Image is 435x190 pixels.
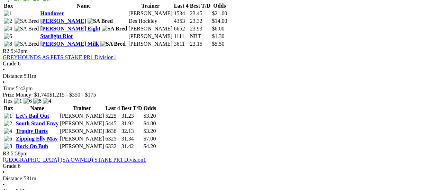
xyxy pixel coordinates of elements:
[190,33,211,40] td: NBT
[3,157,146,163] a: [GEOGRAPHIC_DATA] (SA OWNED) STAKE PR1 Division1
[143,120,156,126] span: $4.80
[128,40,173,47] td: [PERSON_NAME]
[15,26,39,32] img: SA Bred
[3,163,18,169] span: Grade:
[4,128,12,134] img: 4
[105,112,120,119] td: 5225
[212,10,227,16] span: $21.00
[173,25,189,32] td: 6652
[3,151,9,156] span: R3
[3,48,9,54] span: R2
[190,10,211,17] td: 23.45
[128,10,173,17] td: [PERSON_NAME]
[43,98,51,104] img: 4
[88,18,113,24] img: SA Bred
[16,113,49,119] a: Let's Bail Out
[128,25,173,32] td: [PERSON_NAME]
[15,41,39,47] img: SA Bred
[3,98,12,104] span: Tips
[3,169,5,175] span: •
[173,40,189,47] td: 3611
[3,85,432,92] div: 5:42pm
[4,113,12,119] img: 1
[3,79,5,85] span: •
[212,18,227,24] span: $14.00
[121,135,143,142] td: 31.34
[105,143,120,150] td: 6332
[60,105,104,112] th: Trainer
[16,136,58,142] a: Zipping Elly May
[4,136,12,142] img: 6
[40,18,86,24] a: [PERSON_NAME]
[212,41,224,47] span: $5.50
[3,61,432,67] div: 6
[40,10,64,16] a: Handover
[3,163,432,169] div: 6
[121,112,143,119] td: 31.23
[16,105,59,112] th: Name
[143,143,156,149] span: $4.20
[143,105,156,112] th: Odds
[190,40,211,47] td: 23.15
[3,54,116,60] a: GREYHOUNDS AS PETS STAKE PR1 Division1
[4,120,12,127] img: 2
[3,73,24,79] span: Distance:
[121,120,143,127] td: 31.92
[102,26,127,32] img: SA Bred
[3,92,432,98] div: Prize Money: $1,740
[11,48,28,54] span: 5:42pm
[128,2,173,9] th: Trainer
[190,18,211,25] td: 23.32
[60,120,104,127] td: [PERSON_NAME]
[3,182,5,188] span: •
[190,25,211,32] td: 23.93
[143,113,156,119] span: $3.20
[100,41,126,47] img: SA Bred
[173,18,189,25] td: 4353
[24,98,32,104] img: 6
[60,112,104,119] td: [PERSON_NAME]
[33,98,42,104] img: 8
[212,33,224,39] span: $1.30
[4,33,12,39] img: 6
[3,85,16,91] span: Time:
[3,61,18,66] span: Grade:
[16,128,48,134] a: Trophy Darts
[105,135,120,142] td: 6325
[4,41,12,47] img: 8
[105,128,120,135] td: 3836
[4,143,12,150] img: 8
[4,18,12,24] img: 2
[3,73,432,79] div: 531m
[3,175,432,182] div: 531m
[40,41,99,47] a: [PERSON_NAME] Milk
[4,3,13,9] span: Box
[16,120,59,126] a: South Stand Envy
[128,33,173,40] td: [PERSON_NAME]
[11,151,28,156] span: 5:58pm
[40,26,100,31] a: [PERSON_NAME] Eight
[211,2,227,9] th: Odds
[14,98,22,104] img: 1
[49,92,96,98] span: $1,215 - $350 - $175
[60,143,104,150] td: [PERSON_NAME]
[4,26,12,32] img: 4
[173,33,189,40] td: 1111
[143,136,156,142] span: $7.00
[60,128,104,135] td: [PERSON_NAME]
[121,143,143,150] td: 31.42
[16,143,48,149] a: Rock On Bub
[40,2,127,9] th: Name
[4,10,12,17] img: 1
[190,2,211,9] th: Best T/D
[60,135,104,142] td: [PERSON_NAME]
[105,120,120,127] td: 5445
[173,2,189,9] th: Last 4
[105,105,120,112] th: Last 4
[143,128,156,134] span: $3.20
[128,18,173,25] td: Des Hockley
[173,10,189,17] td: 1534
[121,128,143,135] td: 32.13
[3,67,5,73] span: •
[212,26,224,31] span: $6.00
